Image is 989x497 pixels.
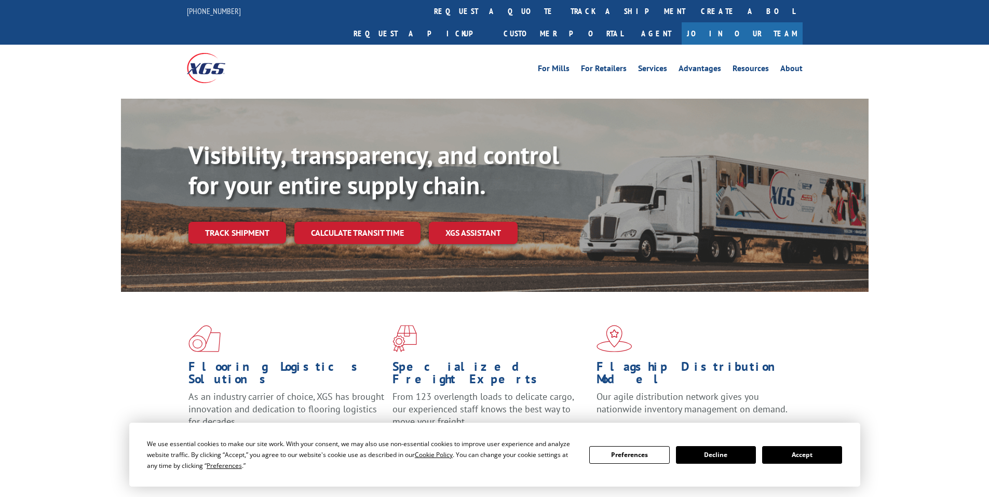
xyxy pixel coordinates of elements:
h1: Specialized Freight Experts [392,360,589,391]
a: Request a pickup [346,22,496,45]
a: Calculate transit time [294,222,421,244]
a: Resources [733,64,769,76]
div: Cookie Consent Prompt [129,423,860,487]
a: For Retailers [581,64,627,76]
img: xgs-icon-focused-on-flooring-red [392,325,417,352]
span: Our agile distribution network gives you nationwide inventory management on demand. [597,391,788,415]
a: For Mills [538,64,570,76]
button: Decline [676,446,756,464]
a: Join Our Team [682,22,803,45]
a: Advantages [679,64,721,76]
p: From 123 overlength loads to delicate cargo, our experienced staff knows the best way to move you... [392,391,589,437]
a: XGS ASSISTANT [429,222,518,244]
span: As an industry carrier of choice, XGS has brought innovation and dedication to flooring logistics... [188,391,384,427]
b: Visibility, transparency, and control for your entire supply chain. [188,139,559,201]
span: Cookie Policy [415,450,453,459]
a: Services [638,64,667,76]
a: [PHONE_NUMBER] [187,6,241,16]
button: Preferences [589,446,669,464]
a: Agent [631,22,682,45]
img: xgs-icon-total-supply-chain-intelligence-red [188,325,221,352]
span: Preferences [207,461,242,470]
button: Accept [762,446,842,464]
a: About [780,64,803,76]
div: We use essential cookies to make our site work. With your consent, we may also use non-essential ... [147,438,577,471]
h1: Flooring Logistics Solutions [188,360,385,391]
img: xgs-icon-flagship-distribution-model-red [597,325,632,352]
h1: Flagship Distribution Model [597,360,793,391]
a: Customer Portal [496,22,631,45]
a: Track shipment [188,222,286,244]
